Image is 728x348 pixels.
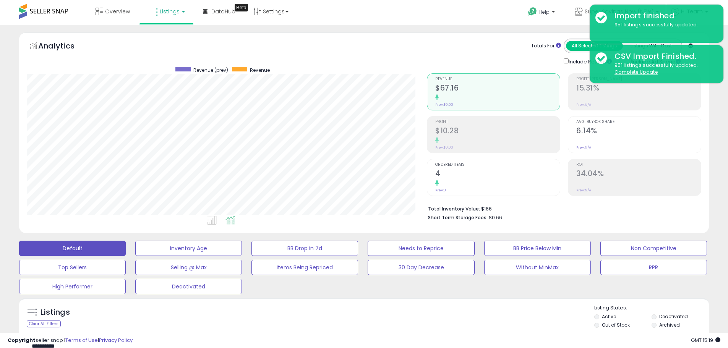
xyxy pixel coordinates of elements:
[27,320,61,327] div: Clear All Filters
[522,1,563,25] a: Help
[160,8,180,15] span: Listings
[38,40,89,53] h5: Analytics
[368,260,474,275] button: 30 Day Decrease
[576,77,701,81] span: Profit [PERSON_NAME]
[615,69,658,75] u: Complete Update
[558,57,621,66] div: Include Returns
[609,51,718,62] div: CSV Import Finished.
[576,163,701,167] span: ROI
[659,322,680,328] label: Archived
[435,163,560,167] span: Ordered Items
[576,120,701,124] span: Avg. Buybox Share
[594,304,709,312] p: Listing States:
[251,260,358,275] button: Items Being Repriced
[435,188,446,193] small: Prev: 0
[19,241,126,256] button: Default
[484,241,591,256] button: BB Price Below Min
[135,279,242,294] button: Deactivated
[539,9,550,15] span: Help
[428,214,488,221] b: Short Term Storage Fees:
[576,126,701,137] h2: 6.14%
[576,84,701,94] h2: 15.31%
[585,8,653,15] span: Super Savings Now (NEW)
[600,241,707,256] button: Non Competitive
[489,214,502,221] span: $0.66
[105,8,130,15] span: Overview
[609,62,718,76] div: 951 listings successfully updated.
[193,67,228,73] span: Revenue (prev)
[435,126,560,137] h2: $10.28
[531,42,561,50] div: Totals For
[484,260,591,275] button: Without MinMax
[435,169,560,180] h2: 4
[576,102,591,107] small: Prev: N/A
[250,67,270,73] span: Revenue
[435,120,560,124] span: Profit
[65,337,98,344] a: Terms of Use
[609,10,718,21] div: Import finished
[576,145,591,150] small: Prev: N/A
[41,307,70,318] h5: Listings
[691,337,720,344] span: 2025-09-9 15:19 GMT
[8,337,36,344] strong: Copyright
[8,337,133,344] div: seller snap | |
[435,77,560,81] span: Revenue
[602,322,630,328] label: Out of Stock
[19,260,126,275] button: Top Sellers
[135,241,242,256] button: Inventory Age
[435,145,453,150] small: Prev: $0.00
[435,84,560,94] h2: $67.16
[528,7,537,16] i: Get Help
[576,169,701,180] h2: 34.04%
[428,206,480,212] b: Total Inventory Value:
[566,41,623,51] button: All Selected Listings
[435,102,453,107] small: Prev: $0.00
[211,8,235,15] span: DataHub
[659,313,688,320] label: Deactivated
[251,241,358,256] button: BB Drop in 7d
[602,313,616,320] label: Active
[368,241,474,256] button: Needs to Reprice
[135,260,242,275] button: Selling @ Max
[428,204,696,213] li: $166
[609,21,718,29] div: 951 listings successfully updated.
[600,260,707,275] button: RPR
[19,279,126,294] button: High Performer
[99,337,133,344] a: Privacy Policy
[235,4,248,11] div: Tooltip anchor
[576,188,591,193] small: Prev: N/A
